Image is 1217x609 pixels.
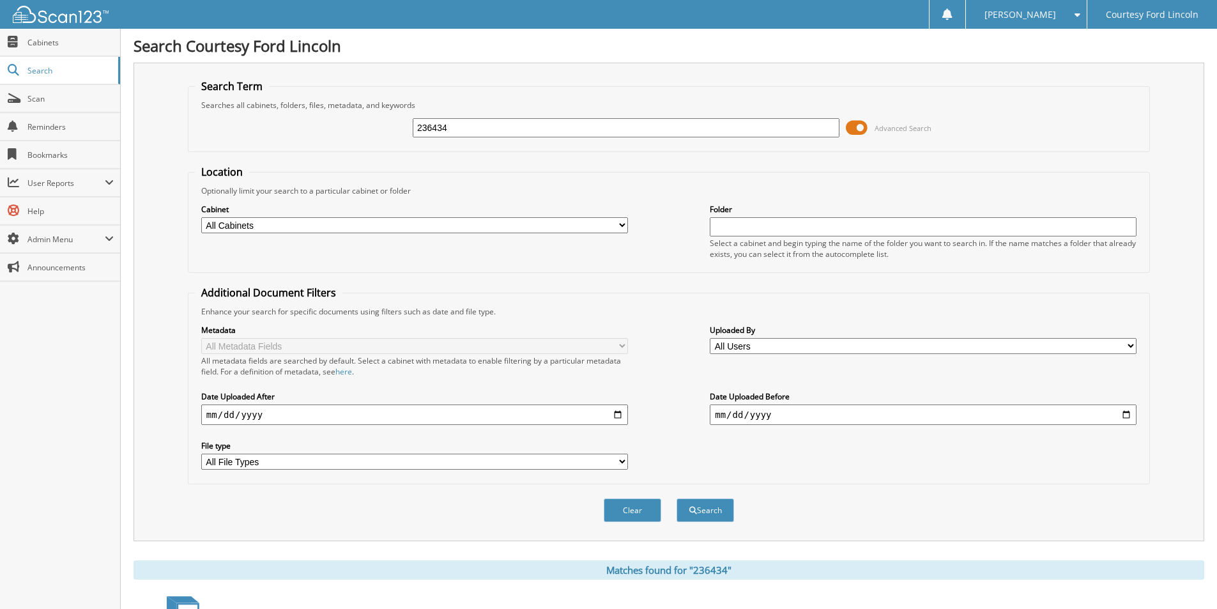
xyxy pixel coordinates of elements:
[201,440,628,451] label: File type
[201,405,628,425] input: start
[984,11,1056,19] span: [PERSON_NAME]
[195,100,1143,111] div: Searches all cabinets, folders, files, metadata, and keywords
[710,405,1137,425] input: end
[134,35,1204,56] h1: Search Courtesy Ford Lincoln
[1106,11,1198,19] span: Courtesy Ford Lincoln
[195,79,269,93] legend: Search Term
[201,391,628,402] label: Date Uploaded After
[710,238,1137,259] div: Select a cabinet and begin typing the name of the folder you want to search in. If the name match...
[13,6,109,23] img: scan123-logo-white.svg
[201,355,628,377] div: All metadata fields are searched by default. Select a cabinet with metadata to enable filtering b...
[201,325,628,335] label: Metadata
[27,262,114,273] span: Announcements
[195,286,342,300] legend: Additional Document Filters
[335,366,352,377] a: here
[710,391,1137,402] label: Date Uploaded Before
[201,204,628,215] label: Cabinet
[710,325,1137,335] label: Uploaded By
[875,123,931,133] span: Advanced Search
[27,206,114,217] span: Help
[27,37,114,48] span: Cabinets
[677,498,734,522] button: Search
[604,498,661,522] button: Clear
[195,185,1143,196] div: Optionally limit your search to a particular cabinet or folder
[27,178,105,189] span: User Reports
[27,150,114,160] span: Bookmarks
[27,121,114,132] span: Reminders
[27,234,105,245] span: Admin Menu
[27,65,112,76] span: Search
[710,204,1137,215] label: Folder
[195,306,1143,317] div: Enhance your search for specific documents using filters such as date and file type.
[134,560,1204,580] div: Matches found for "236434"
[195,165,249,179] legend: Location
[27,93,114,104] span: Scan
